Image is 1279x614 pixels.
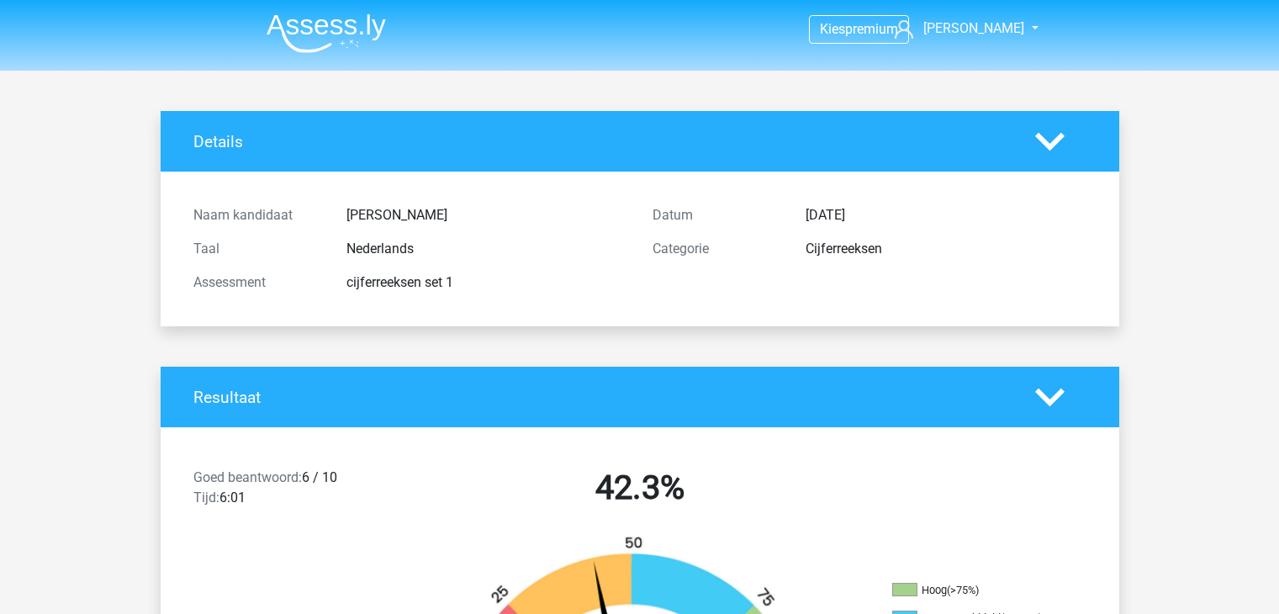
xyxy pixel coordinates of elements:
[193,132,1010,151] h4: Details
[423,468,857,508] h2: 42.3%
[845,21,898,37] span: premium
[181,239,334,259] div: Taal
[334,273,640,293] div: cijferreeksen set 1
[888,19,1026,39] a: [PERSON_NAME]
[193,388,1010,407] h4: Resultaat
[892,583,1060,598] li: Hoog
[640,205,793,225] div: Datum
[193,490,219,505] span: Tijd:
[640,239,793,259] div: Categorie
[181,205,334,225] div: Naam kandidaat
[793,205,1099,225] div: [DATE]
[923,20,1024,36] span: [PERSON_NAME]
[947,584,979,596] div: (>75%)
[193,469,302,485] span: Goed beantwoord:
[267,13,386,53] img: Assessly
[820,21,845,37] span: Kies
[181,468,410,515] div: 6 / 10 6:01
[334,205,640,225] div: [PERSON_NAME]
[793,239,1099,259] div: Cijferreeksen
[334,239,640,259] div: Nederlands
[810,18,908,40] a: Kiespremium
[181,273,334,293] div: Assessment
